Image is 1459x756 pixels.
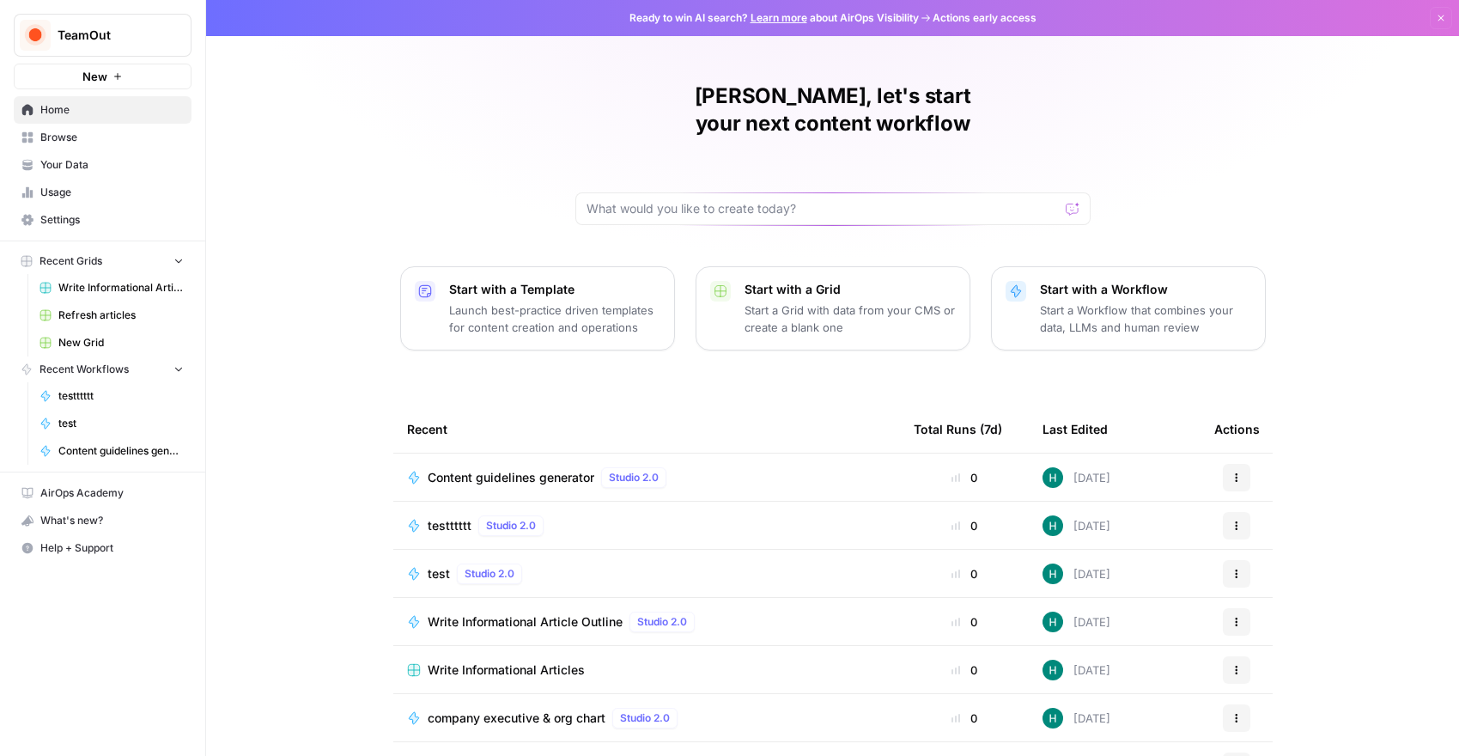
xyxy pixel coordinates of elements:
span: Home [40,102,184,118]
p: Start a Grid with data from your CMS or create a blank one [745,302,956,336]
a: Learn more [751,11,807,24]
span: Help + Support [40,540,184,556]
span: Content guidelines generator [58,443,184,459]
span: New Grid [58,335,184,351]
span: Settings [40,212,184,228]
h1: [PERSON_NAME], let's start your next content workflow [575,82,1091,137]
span: Actions early access [933,10,1036,26]
span: Content guidelines generator [428,469,594,486]
button: Workspace: TeamOut [14,14,191,57]
div: 0 [914,710,1015,727]
span: company executive & org chart [428,710,605,727]
div: 0 [914,469,1015,486]
div: [DATE] [1043,660,1110,680]
div: [DATE] [1043,564,1110,584]
input: What would you like to create today? [587,200,1059,217]
span: Write Informational Articles [428,661,585,679]
span: AirOps Academy [40,485,184,501]
div: 0 [914,661,1015,679]
a: test [32,410,191,437]
div: Last Edited [1043,405,1108,453]
a: Usage [14,179,191,206]
span: Studio 2.0 [486,518,536,533]
button: Start with a TemplateLaunch best-practice driven templates for content creation and operations [400,266,675,351]
span: Studio 2.0 [609,470,659,485]
img: f9553htvcvqyqgzcopfjkp5jdije [1043,515,1063,536]
div: Recent [407,405,886,453]
a: Settings [14,206,191,234]
a: Write Informational Articles [32,274,191,302]
a: company executive & org chartStudio 2.0 [407,708,886,729]
button: Start with a WorkflowStart a Workflow that combines your data, LLMs and human review [991,266,1266,351]
div: [DATE] [1043,612,1110,632]
button: Help + Support [14,534,191,562]
span: TeamOut [58,27,161,44]
span: Studio 2.0 [465,566,514,582]
div: What's new? [15,508,191,533]
a: Content guidelines generator [32,437,191,465]
span: Ready to win AI search? about AirOps Visibility [629,10,919,26]
span: Your Data [40,157,184,173]
a: testttttt [32,382,191,410]
a: Content guidelines generatorStudio 2.0 [407,467,886,488]
p: Start a Workflow that combines your data, LLMs and human review [1040,302,1251,336]
span: testttttt [428,517,471,534]
span: New [82,68,107,85]
span: test [428,565,450,582]
button: What's new? [14,507,191,534]
div: Actions [1214,405,1260,453]
span: Recent Grids [40,253,102,269]
a: Refresh articles [32,302,191,329]
div: [DATE] [1043,515,1110,536]
a: Write Informational Articles [407,661,886,679]
span: Recent Workflows [40,362,129,377]
span: Refresh articles [58,308,184,323]
div: Total Runs (7d) [914,405,1002,453]
img: f9553htvcvqyqgzcopfjkp5jdije [1043,708,1063,729]
p: Launch best-practice driven templates for content creation and operations [449,302,660,336]
span: test [58,416,184,431]
span: testttttt [58,388,184,404]
a: Your Data [14,151,191,179]
span: Write Informational Article Outline [428,613,623,631]
div: [DATE] [1043,708,1110,729]
div: [DATE] [1043,467,1110,488]
a: Browse [14,124,191,151]
a: Home [14,96,191,124]
span: Usage [40,185,184,200]
img: TeamOut Logo [20,20,51,51]
a: Write Informational Article OutlineStudio 2.0 [407,612,886,632]
img: f9553htvcvqyqgzcopfjkp5jdije [1043,564,1063,584]
a: testStudio 2.0 [407,564,886,584]
span: Studio 2.0 [620,710,670,726]
div: 0 [914,565,1015,582]
p: Start with a Template [449,281,660,298]
p: Start with a Grid [745,281,956,298]
img: f9553htvcvqyqgzcopfjkp5jdije [1043,612,1063,632]
div: 0 [914,613,1015,631]
span: Studio 2.0 [637,614,687,630]
a: AirOps Academy [14,479,191,507]
a: testtttttStudio 2.0 [407,515,886,536]
button: Recent Grids [14,248,191,274]
img: f9553htvcvqyqgzcopfjkp5jdije [1043,467,1063,488]
span: Write Informational Articles [58,280,184,296]
a: New Grid [32,329,191,357]
button: Recent Workflows [14,357,191,382]
p: Start with a Workflow [1040,281,1251,298]
button: Start with a GridStart a Grid with data from your CMS or create a blank one [696,266,970,351]
img: f9553htvcvqyqgzcopfjkp5jdije [1043,660,1063,680]
div: 0 [914,517,1015,534]
button: New [14,64,191,89]
span: Browse [40,130,184,145]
